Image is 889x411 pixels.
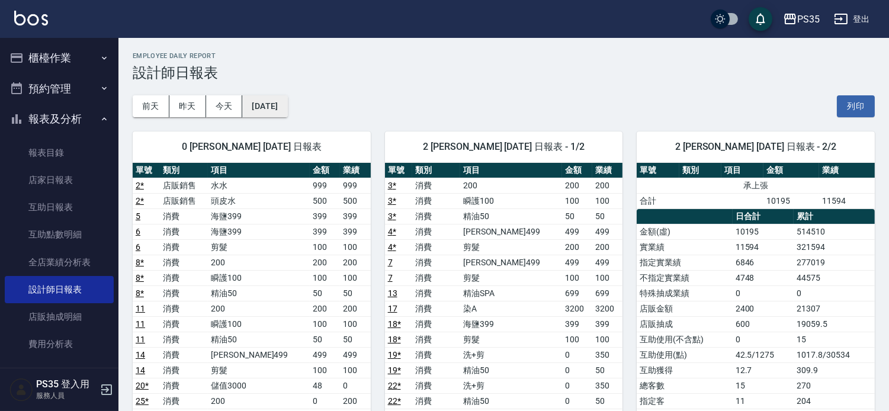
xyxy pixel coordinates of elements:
[340,378,370,393] td: 0
[208,301,310,316] td: 200
[412,163,460,178] th: 類別
[310,393,340,409] td: 0
[208,347,310,362] td: [PERSON_NAME]499
[340,270,370,285] td: 100
[340,301,370,316] td: 200
[136,211,140,221] a: 5
[133,95,169,117] button: 前天
[637,239,732,255] td: 實業績
[460,239,562,255] td: 剪髮
[388,258,393,267] a: 7
[592,178,622,193] td: 200
[562,316,592,332] td: 399
[5,221,114,248] a: 互助點數明細
[208,163,310,178] th: 項目
[136,319,145,329] a: 11
[733,393,794,409] td: 11
[340,332,370,347] td: 50
[794,239,875,255] td: 321594
[637,193,679,208] td: 合計
[637,301,732,316] td: 店販金額
[412,332,460,347] td: 消費
[592,224,622,239] td: 499
[637,224,732,239] td: 金額(虛)
[5,276,114,303] a: 設計師日報表
[136,335,145,344] a: 11
[340,347,370,362] td: 499
[5,249,114,276] a: 全店業績分析表
[794,378,875,393] td: 270
[733,285,794,301] td: 0
[310,285,340,301] td: 50
[460,208,562,224] td: 精油50
[412,239,460,255] td: 消費
[136,242,140,252] a: 6
[794,270,875,285] td: 44575
[340,255,370,270] td: 200
[637,393,732,409] td: 指定客
[562,208,592,224] td: 50
[160,285,208,301] td: 消費
[562,193,592,208] td: 100
[208,208,310,224] td: 海鹽399
[460,178,562,193] td: 200
[5,104,114,134] button: 報表及分析
[208,362,310,378] td: 剪髮
[637,163,679,178] th: 單號
[242,95,287,117] button: [DATE]
[412,393,460,409] td: 消費
[340,178,370,193] td: 999
[412,316,460,332] td: 消費
[5,363,114,394] button: 客戶管理
[5,303,114,330] a: 店販抽成明細
[562,332,592,347] td: 100
[733,362,794,378] td: 12.7
[208,378,310,393] td: 儲值3000
[412,362,460,378] td: 消費
[5,330,114,358] a: 費用分析表
[562,178,592,193] td: 200
[208,239,310,255] td: 剪髮
[160,255,208,270] td: 消費
[797,12,820,27] div: PS35
[460,332,562,347] td: 剪髮
[208,178,310,193] td: 水水
[208,193,310,208] td: 頭皮水
[340,193,370,208] td: 500
[460,316,562,332] td: 海鹽399
[592,285,622,301] td: 699
[733,239,794,255] td: 11594
[562,378,592,393] td: 0
[160,347,208,362] td: 消費
[412,285,460,301] td: 消費
[310,362,340,378] td: 100
[562,239,592,255] td: 200
[592,255,622,270] td: 499
[160,301,208,316] td: 消費
[5,194,114,221] a: 互助日報表
[794,224,875,239] td: 514510
[310,208,340,224] td: 399
[562,285,592,301] td: 699
[637,378,732,393] td: 總客數
[460,193,562,208] td: 瞬護100
[169,95,206,117] button: 昨天
[136,304,145,313] a: 11
[9,378,33,402] img: Person
[399,141,609,153] span: 2 [PERSON_NAME] [DATE] 日報表 - 1/2
[133,65,875,81] h3: 設計師日報表
[637,316,732,332] td: 店販抽成
[412,208,460,224] td: 消費
[733,332,794,347] td: 0
[562,301,592,316] td: 3200
[5,73,114,104] button: 預約管理
[160,239,208,255] td: 消費
[794,347,875,362] td: 1017.8/30534
[340,239,370,255] td: 100
[460,285,562,301] td: 精油SPA
[388,273,393,282] a: 7
[733,224,794,239] td: 10195
[133,52,875,60] h2: Employee Daily Report
[794,316,875,332] td: 19059.5
[310,193,340,208] td: 500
